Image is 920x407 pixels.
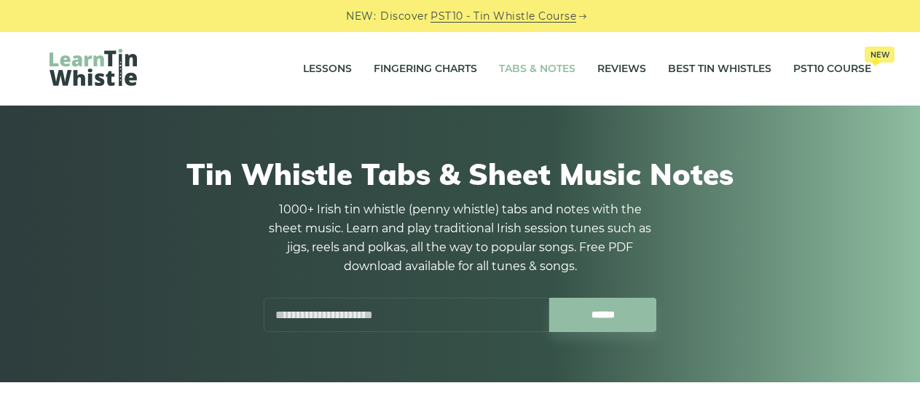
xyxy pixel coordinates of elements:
[793,51,871,87] a: PST10 CourseNew
[668,51,771,87] a: Best Tin Whistles
[303,51,352,87] a: Lessons
[50,49,137,86] img: LearnTinWhistle.com
[374,51,477,87] a: Fingering Charts
[865,47,895,63] span: New
[264,200,657,276] p: 1000+ Irish tin whistle (penny whistle) tabs and notes with the sheet music. Learn and play tradi...
[50,157,871,191] h1: Tin Whistle Tabs & Sheet Music Notes
[597,51,646,87] a: Reviews
[499,51,575,87] a: Tabs & Notes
